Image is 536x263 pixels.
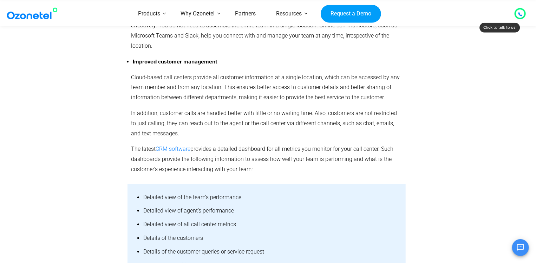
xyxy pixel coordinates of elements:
img: logo_orange.svg [11,11,17,17]
div: Keywords by Traffic [78,41,118,46]
button: Open chat [512,239,529,256]
a: Why Ozonetel [170,1,225,26]
a: Resources [266,1,312,26]
div: Domain: [DOMAIN_NAME] [18,18,77,24]
li: Detailed view of agent’s performance [143,204,399,218]
a: Partners [225,1,266,26]
a: Request a Demo [321,5,381,23]
p: In addition, customer calls are handled better with little or no waiting time. Also, customers ar... [131,108,402,139]
img: tab_domain_overview_orange.svg [19,41,25,46]
img: tab_keywords_by_traffic_grey.svg [70,41,76,46]
p: The latest provides a detailed dashboard for all metrics you monitor for your call center. Such d... [131,144,402,174]
div: v 4.0.25 [20,11,34,17]
strong: Improved customer management [133,59,217,65]
li: Details of the customer queries or service request [143,245,399,259]
p: Cloud-based call centers provide all customer information at a single location, which can be acce... [131,73,402,103]
li: Detailed view of the team’s performance [143,191,399,204]
li: Detailed view of all call center metrics [143,218,399,231]
li: Details of the customers [143,231,399,245]
p: With cloud-based IT setup and new remote team management software (such as Calendly, Doodle, Floa... [131,1,402,51]
div: Domain Overview [27,41,63,46]
a: CRM software [156,146,190,152]
a: Products [128,1,170,26]
img: website_grey.svg [11,18,17,24]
